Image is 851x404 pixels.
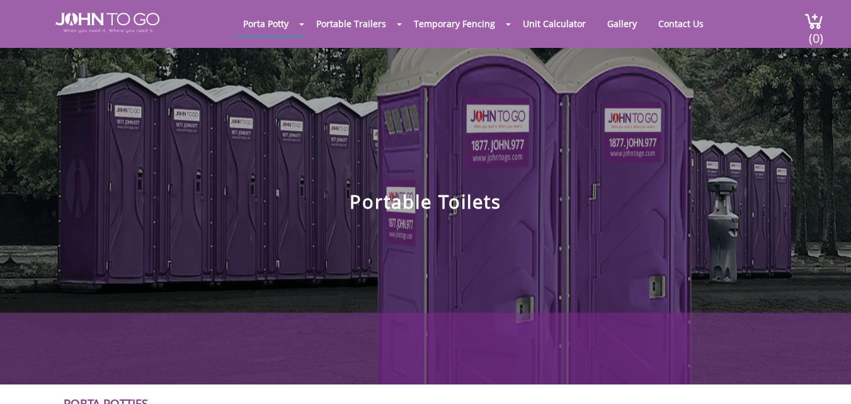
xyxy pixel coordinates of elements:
a: Portable Trailers [307,11,396,36]
a: Contact Us [649,11,713,36]
img: cart a [804,13,823,30]
a: Porta Potty [234,11,298,36]
img: JOHN to go [55,13,159,33]
span: (0) [808,20,823,47]
a: Gallery [598,11,646,36]
a: Unit Calculator [513,11,595,36]
button: Live Chat [801,354,851,404]
a: Temporary Fencing [404,11,505,36]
